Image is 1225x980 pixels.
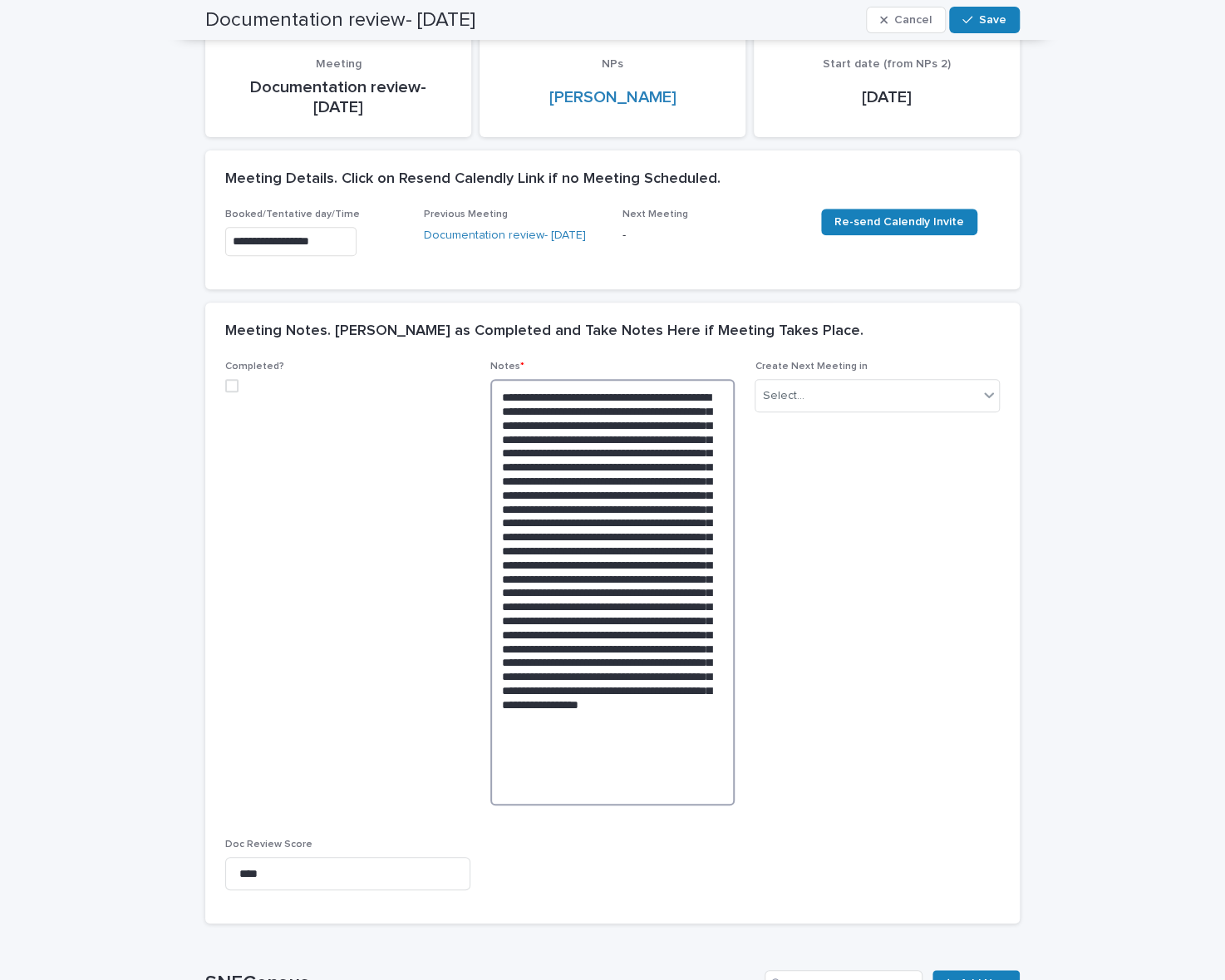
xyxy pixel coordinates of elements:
[866,7,946,33] button: Cancel
[316,58,362,70] span: Meeting
[205,8,475,32] h2: Documentation review- [DATE]
[424,227,586,244] a: Documentation review- [DATE]
[225,323,863,341] h2: Meeting Notes. [PERSON_NAME] as Completed and Take Notes Here if Meeting Takes Place.
[225,77,451,117] p: Documentation review- [DATE]
[774,87,1000,107] p: [DATE]
[762,387,804,405] div: Select...
[894,14,932,26] span: Cancel
[424,209,508,219] span: Previous Meeting
[225,362,284,372] span: Completed?
[490,362,524,372] span: Notes
[823,58,951,70] span: Start date (from NPs 2)
[225,170,721,189] h2: Meeting Details. Click on Resend Calendly Link if no Meeting Scheduled.
[949,7,1020,33] button: Save
[821,209,977,235] a: Re-send Calendly Invite
[622,209,688,219] span: Next Meeting
[622,227,801,244] p: -
[979,14,1006,26] span: Save
[549,87,676,107] a: [PERSON_NAME]
[602,58,623,70] span: NPs
[225,840,312,849] span: Doc Review Score
[755,362,867,372] span: Create Next Meeting in
[834,216,964,228] span: Re-send Calendly Invite
[225,209,360,219] span: Booked/Tentative day/Time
